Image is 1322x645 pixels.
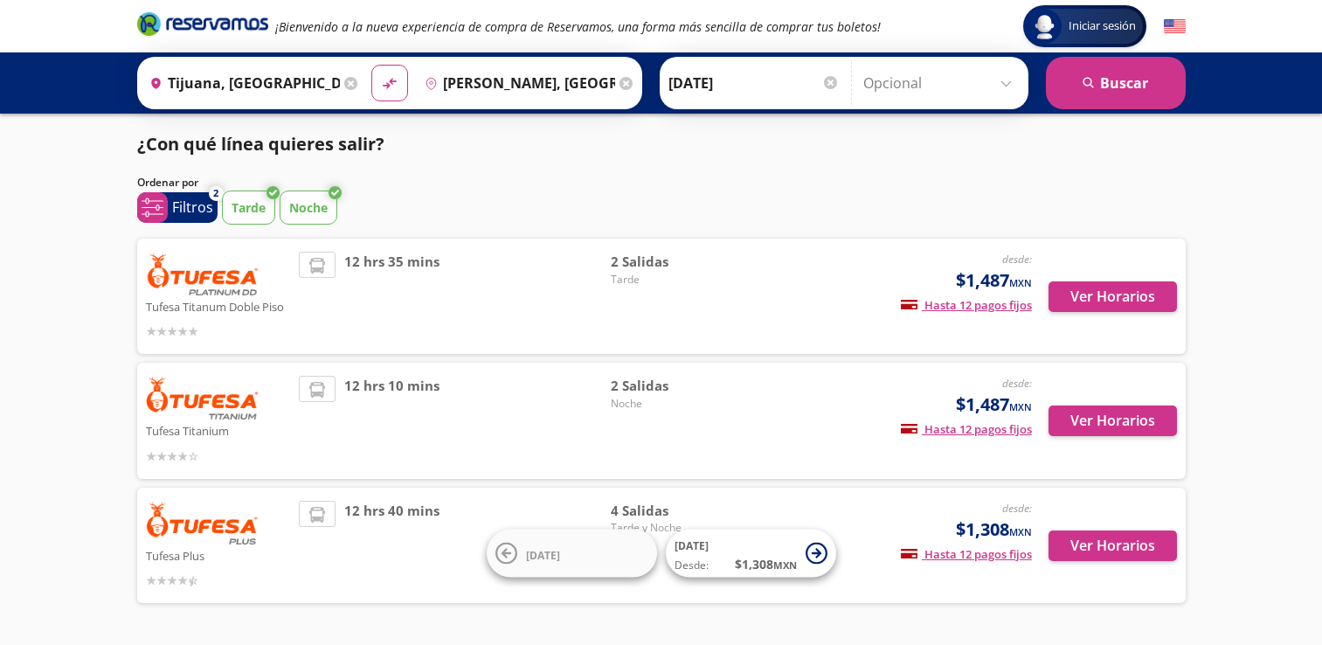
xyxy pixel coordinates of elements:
[146,420,291,440] p: Tufesa Titanium
[901,421,1032,437] span: Hasta 12 pagos fijos
[137,175,198,191] p: Ordenar por
[611,272,733,288] span: Tarde
[675,558,709,573] span: Desde:
[611,520,733,536] span: Tarde y Noche
[863,61,1020,105] input: Opcional
[956,267,1032,294] span: $1,487
[773,558,797,572] small: MXN
[611,396,733,412] span: Noche
[735,555,797,573] span: $ 1,308
[1002,501,1032,516] em: desde:
[146,252,260,295] img: Tufesa Titanum Doble Piso
[1002,252,1032,267] em: desde:
[1049,531,1177,561] button: Ver Horarios
[956,517,1032,543] span: $1,308
[1049,281,1177,312] button: Ver Horarios
[1002,376,1032,391] em: desde:
[137,192,218,223] button: 2Filtros
[1046,57,1186,109] button: Buscar
[222,191,275,225] button: Tarde
[1062,17,1143,35] span: Iniciar sesión
[666,530,836,578] button: [DATE]Desde:$1,308MXN
[280,191,337,225] button: Noche
[1009,400,1032,413] small: MXN
[344,376,440,466] span: 12 hrs 10 mins
[668,61,840,105] input: Elegir Fecha
[146,544,291,565] p: Tufesa Plus
[344,252,440,341] span: 12 hrs 35 mins
[142,61,340,105] input: Buscar Origen
[1164,16,1186,38] button: English
[611,376,733,396] span: 2 Salidas
[1009,525,1032,538] small: MXN
[146,501,260,544] img: Tufesa Plus
[172,197,213,218] p: Filtros
[611,252,733,272] span: 2 Salidas
[213,186,218,201] span: 2
[146,295,291,316] p: Tufesa Titanum Doble Piso
[1049,406,1177,436] button: Ver Horarios
[611,501,733,521] span: 4 Salidas
[137,131,384,157] p: ¿Con qué línea quieres salir?
[232,198,266,217] p: Tarde
[146,376,260,420] img: Tufesa Titanium
[526,547,560,562] span: [DATE]
[137,10,268,42] a: Brand Logo
[1009,276,1032,289] small: MXN
[289,198,328,217] p: Noche
[675,538,709,553] span: [DATE]
[275,18,881,35] em: ¡Bienvenido a la nueva experiencia de compra de Reservamos, una forma más sencilla de comprar tus...
[901,546,1032,562] span: Hasta 12 pagos fijos
[418,61,615,105] input: Buscar Destino
[487,530,657,578] button: [DATE]
[956,392,1032,418] span: $1,487
[901,297,1032,313] span: Hasta 12 pagos fijos
[137,10,268,37] i: Brand Logo
[344,501,440,591] span: 12 hrs 40 mins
